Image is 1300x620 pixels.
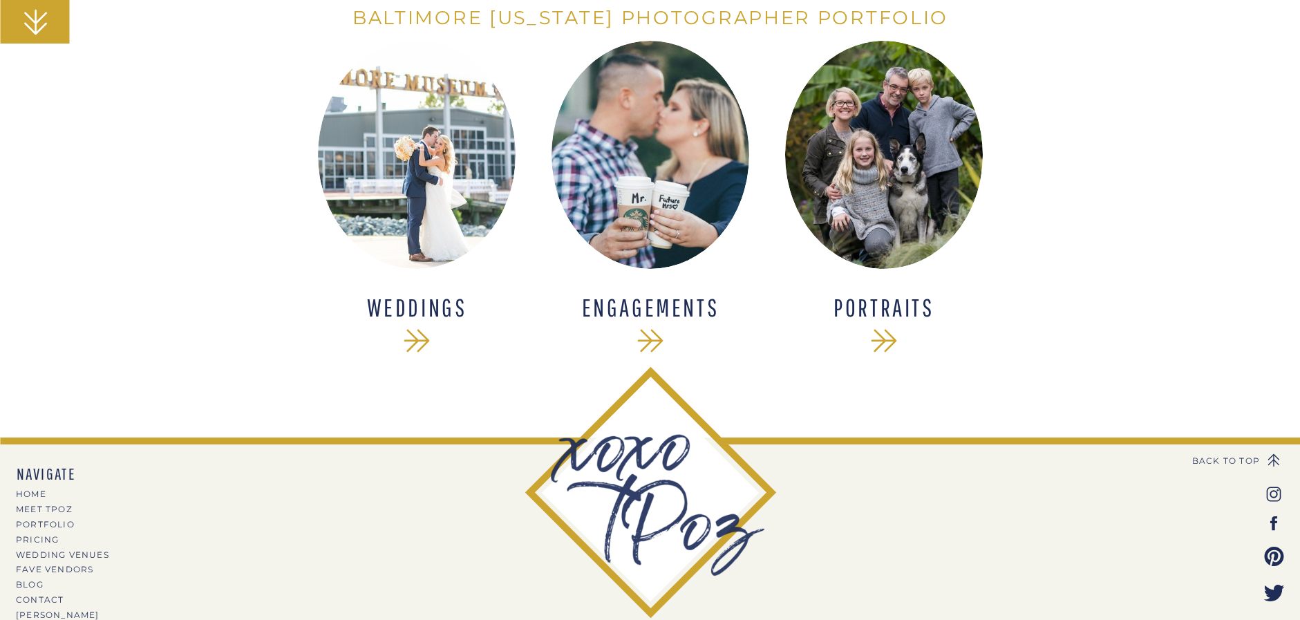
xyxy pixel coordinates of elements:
a: ENGAGEMENTS [560,295,741,321]
a: PRICING [16,536,136,543]
a: HOME [16,490,136,498]
h1: Baltimore [US_STATE] Photographer Portfolio [337,7,965,32]
a: BLOG [16,581,136,588]
a: Wedding Venues [16,551,136,558]
nav: NAVIGATE [17,465,137,482]
a: BACK TO TOP [1174,456,1260,465]
a: Fave Vendors [16,565,136,573]
a: [PERSON_NAME][EMAIL_ADDRESS][DOMAIN_NAME] [16,611,169,619]
a: MEET tPoz [16,505,136,513]
a: WEDDINGS [327,295,507,321]
a: Portraits [794,295,974,321]
a: PORTFOLIO [16,520,136,528]
a: CONTACT [16,596,169,603]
